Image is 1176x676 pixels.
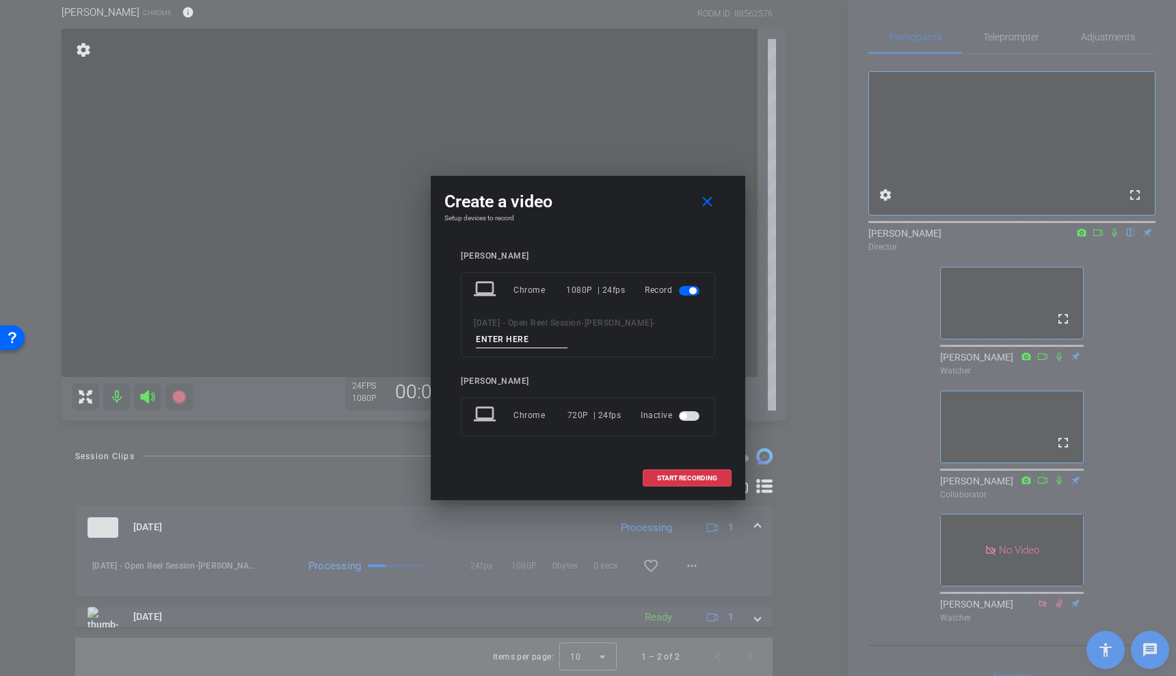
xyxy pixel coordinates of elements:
[513,403,567,428] div: Chrome
[581,318,585,328] span: -
[513,278,566,302] div: Chrome
[476,331,567,348] input: ENTER HERE
[461,251,715,261] div: [PERSON_NAME]
[566,278,625,302] div: 1080P | 24fps
[643,469,732,486] button: START RECORDING
[474,318,581,328] span: [DATE] - Open Reel Session
[567,403,622,428] div: 720P | 24fps
[641,403,702,428] div: Inactive
[444,214,732,222] h4: Setup devices to record
[585,318,653,328] span: [PERSON_NAME]
[461,376,715,387] div: [PERSON_NAME]
[652,318,656,328] span: -
[699,194,716,211] mat-icon: close
[474,278,498,302] mat-icon: laptop
[474,403,498,428] mat-icon: laptop
[657,475,717,482] span: START RECORDING
[444,190,732,214] div: Create a video
[645,278,702,302] div: Record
